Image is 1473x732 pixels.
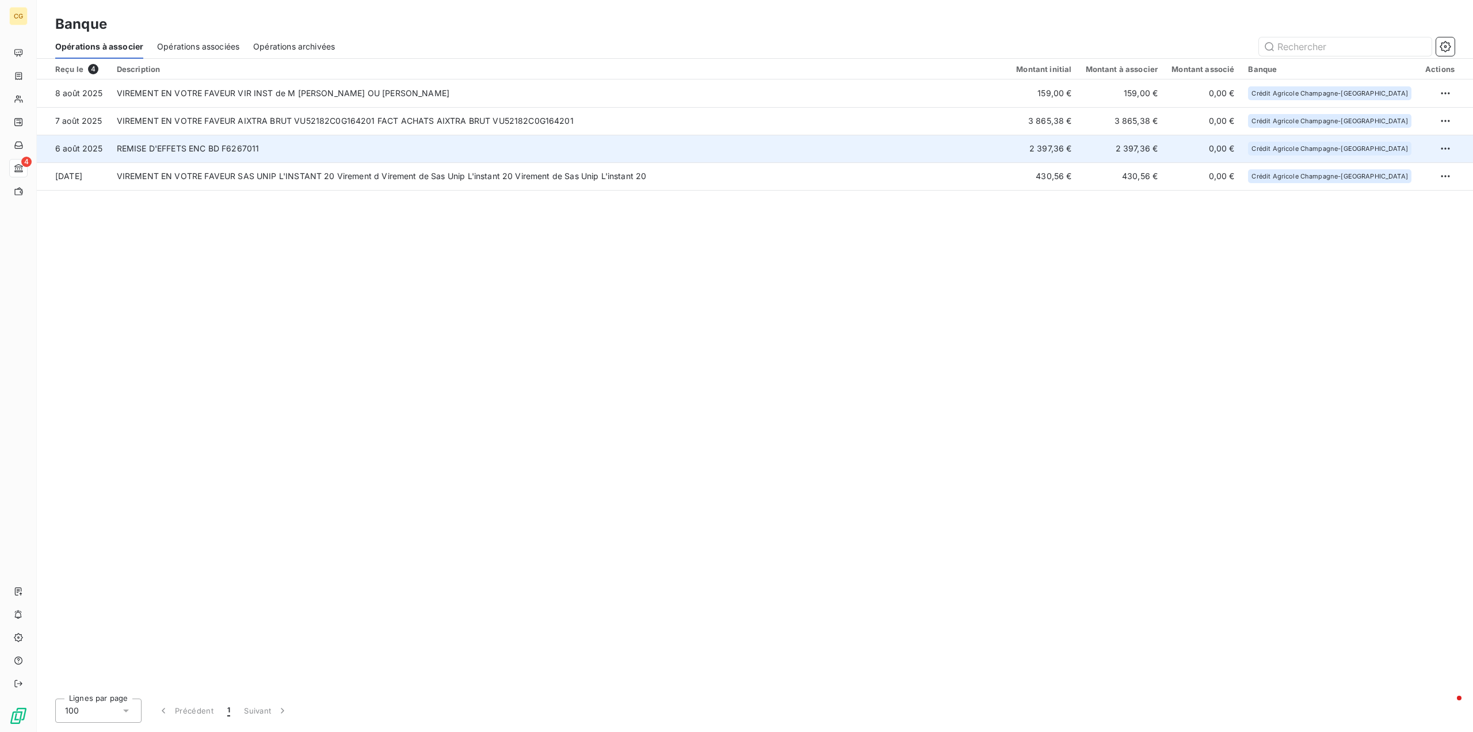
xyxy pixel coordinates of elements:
td: 430,56 € [1009,162,1078,190]
div: CG [9,7,28,25]
span: Opérations associées [157,41,239,52]
div: Banque [1248,65,1411,74]
td: VIREMENT EN VOTRE FAVEUR AIXTRA BRUT VU52182C0G164201 FACT ACHATS AIXTRA BRUT VU52182C0G164201 [110,107,1010,135]
td: 3 865,38 € [1009,107,1078,135]
td: 7 août 2025 [37,107,110,135]
td: 2 397,36 € [1009,135,1078,162]
span: Opérations archivées [253,41,335,52]
td: 0,00 € [1165,135,1241,162]
div: Reçu le [55,64,103,74]
span: Crédit Agricole Champagne-[GEOGRAPHIC_DATA] [1251,173,1407,180]
span: Crédit Agricole Champagne-[GEOGRAPHIC_DATA] [1251,90,1407,97]
td: 430,56 € [1079,162,1165,190]
td: 159,00 € [1009,79,1078,107]
button: Suivant [237,699,295,723]
span: 1 [227,705,230,716]
span: 4 [88,64,98,74]
td: 6 août 2025 [37,135,110,162]
td: VIREMENT EN VOTRE FAVEUR SAS UNIP L'INSTANT 20 Virement d Virement de Sas Unip L'instant 20 Virem... [110,162,1010,190]
iframe: Intercom live chat [1434,693,1461,720]
td: VIREMENT EN VOTRE FAVEUR VIR INST de M [PERSON_NAME] OU [PERSON_NAME] [110,79,1010,107]
button: 1 [220,699,237,723]
td: [DATE] [37,162,110,190]
div: Description [117,65,1003,74]
td: 0,00 € [1165,79,1241,107]
td: 3 865,38 € [1079,107,1165,135]
button: Précédent [151,699,220,723]
td: 8 août 2025 [37,79,110,107]
span: 4 [21,157,32,167]
div: Montant à associer [1086,65,1158,74]
img: Logo LeanPay [9,707,28,725]
td: 0,00 € [1165,162,1241,190]
td: 2 397,36 € [1079,135,1165,162]
input: Rechercher [1259,37,1432,56]
span: Opérations à associer [55,41,143,52]
td: 159,00 € [1079,79,1165,107]
h3: Banque [55,14,107,35]
span: Crédit Agricole Champagne-[GEOGRAPHIC_DATA] [1251,117,1407,124]
span: Crédit Agricole Champagne-[GEOGRAPHIC_DATA] [1251,145,1407,152]
td: 0,00 € [1165,107,1241,135]
div: Actions [1425,65,1455,74]
a: 4 [9,159,27,177]
span: 100 [65,705,79,716]
td: REMISE D'EFFETS ENC BD F6267011 [110,135,1010,162]
div: Montant associé [1171,65,1234,74]
div: Montant initial [1016,65,1071,74]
